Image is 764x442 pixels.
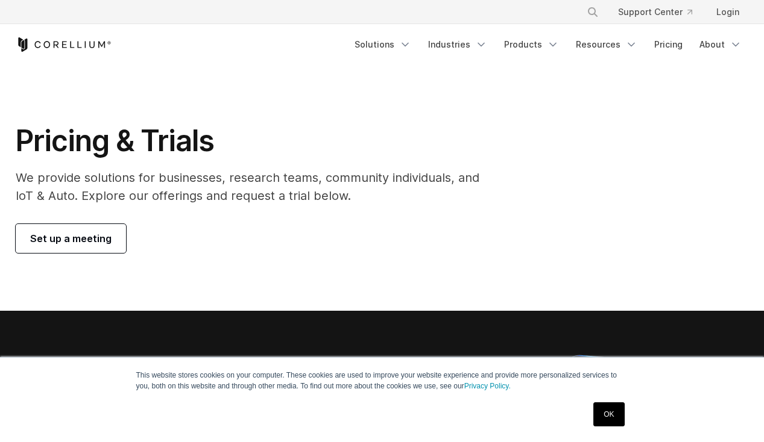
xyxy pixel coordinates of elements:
[707,1,749,23] a: Login
[30,231,112,246] span: Set up a meeting
[569,34,645,55] a: Resources
[16,169,496,205] p: We provide solutions for businesses, research teams, community individuals, and IoT & Auto. Explo...
[593,402,624,426] a: OK
[16,37,112,52] a: Corellium Home
[572,1,749,23] div: Navigation Menu
[497,34,566,55] a: Products
[16,123,496,159] h1: Pricing & Trials
[347,34,418,55] a: Solutions
[464,382,511,390] a: Privacy Policy.
[16,224,126,253] a: Set up a meeting
[347,34,749,55] div: Navigation Menu
[608,1,702,23] a: Support Center
[647,34,690,55] a: Pricing
[582,1,604,23] button: Search
[692,34,749,55] a: About
[421,34,494,55] a: Industries
[136,370,628,391] p: This website stores cookies on your computer. These cookies are used to improve your website expe...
